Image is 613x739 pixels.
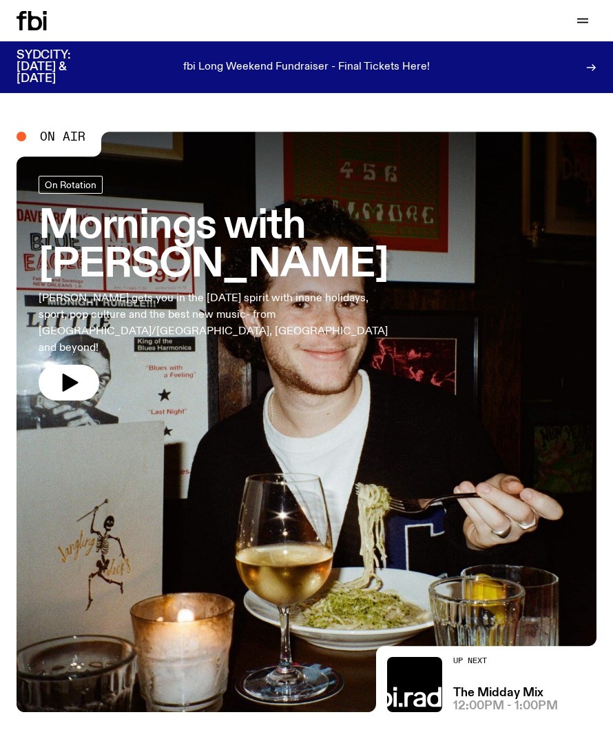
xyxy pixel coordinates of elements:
p: fbi Long Weekend Fundraiser - Final Tickets Here! [183,61,430,74]
p: [PERSON_NAME] gets you in the [DATE] spirit with inane holidays, sport, pop culture and the best ... [39,290,391,356]
h3: Mornings with [PERSON_NAME] [39,207,574,285]
a: On Rotation [39,176,103,194]
span: On Rotation [45,180,96,190]
h2: Up Next [453,657,558,665]
span: 12:00pm - 1:00pm [453,700,558,712]
span: On Air [40,130,85,143]
h3: SYDCITY: [DATE] & [DATE] [17,50,105,85]
a: The Midday Mix [453,687,543,699]
a: Mornings with [PERSON_NAME][PERSON_NAME] gets you in the [DATE] spirit with inane holidays, sport... [39,176,574,401]
img: Sam blankly stares at the camera, brightly lit by a camera flash wearing a hat collared shirt and... [17,132,596,712]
